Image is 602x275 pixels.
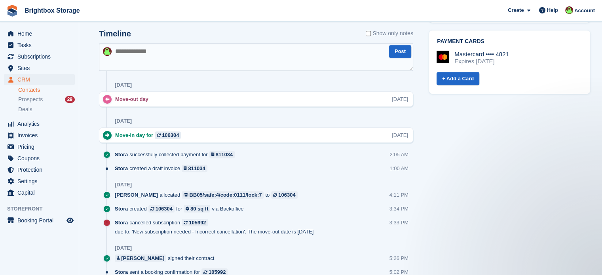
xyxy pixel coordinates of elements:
[156,205,173,212] div: 106304
[389,45,411,58] button: Post
[99,29,131,38] h2: Timeline
[17,74,65,85] span: CRM
[4,63,75,74] a: menu
[190,205,209,212] div: 80 sq ft
[4,40,75,51] a: menu
[389,191,408,199] div: 4:11 PM
[4,141,75,152] a: menu
[508,6,524,14] span: Create
[162,131,179,139] div: 106304
[115,191,158,199] span: [PERSON_NAME]
[389,151,408,158] div: 2:05 AM
[17,28,65,39] span: Home
[574,7,595,15] span: Account
[115,254,218,262] div: signed their contract
[216,151,233,158] div: 811034
[189,219,206,226] div: 105992
[547,6,558,14] span: Help
[115,245,132,251] div: [DATE]
[65,96,75,103] div: 29
[115,219,128,226] span: Stora
[18,86,75,94] a: Contacts
[115,151,239,158] div: successfully collected payment for
[4,118,75,129] a: menu
[115,82,132,88] div: [DATE]
[4,51,75,62] a: menu
[115,95,152,103] div: Move-out day
[17,141,65,152] span: Pricing
[17,153,65,164] span: Coupons
[366,29,371,38] input: Show only notes
[4,130,75,141] a: menu
[115,131,185,139] div: Move-in day for
[4,74,75,85] a: menu
[115,254,166,262] a: [PERSON_NAME]
[182,219,208,226] a: 105992
[148,205,175,212] a: 106304
[4,153,75,164] a: menu
[182,165,207,172] a: 811034
[184,205,210,212] a: 80 sq ft
[389,254,408,262] div: 5:26 PM
[7,205,79,213] span: Storefront
[17,187,65,198] span: Capital
[209,151,235,158] a: 811034
[115,182,132,188] div: [DATE]
[389,219,408,226] div: 3:33 PM
[115,118,132,124] div: [DATE]
[437,72,479,85] a: + Add a Card
[437,38,582,45] h2: Payment cards
[18,106,32,113] span: Deals
[115,219,389,235] div: cancelled subscription due to: 'New subscription needed - Incorrect cancellation'. The move-out d...
[366,29,413,38] label: Show only notes
[4,215,75,226] a: menu
[17,130,65,141] span: Invoices
[115,205,128,212] span: Stora
[4,176,75,187] a: menu
[115,191,302,199] div: allocated to
[17,118,65,129] span: Analytics
[17,51,65,62] span: Subscriptions
[121,254,164,262] div: [PERSON_NAME]
[6,5,18,17] img: stora-icon-8386f47178a22dfd0bd8f6a31ec36ba5ce8667c1dd55bd0f319d3a0aa187defe.svg
[103,47,112,56] img: Marlena
[17,215,65,226] span: Booking Portal
[17,63,65,74] span: Sites
[17,164,65,175] span: Protection
[155,131,181,139] a: 106304
[454,51,509,58] div: Mastercard •••• 4821
[389,165,408,172] div: 1:00 AM
[454,58,509,65] div: Expires [DATE]
[392,95,408,103] div: [DATE]
[4,164,75,175] a: menu
[389,205,408,212] div: 3:34 PM
[115,205,247,212] div: created for via Backoffice
[271,191,297,199] a: 106304
[437,51,449,63] img: Mastercard Logo
[182,191,264,199] a: BB05/safe:4/code:0111/lock:7
[18,96,43,103] span: Prospects
[18,105,75,114] a: Deals
[190,191,262,199] div: BB05/safe:4/code:0111/lock:7
[4,187,75,198] a: menu
[278,191,295,199] div: 106304
[21,4,83,17] a: Brightbox Storage
[115,165,211,172] div: created a draft invoice
[4,28,75,39] a: menu
[115,151,128,158] span: Stora
[65,216,75,225] a: Preview store
[17,40,65,51] span: Tasks
[17,176,65,187] span: Settings
[392,131,408,139] div: [DATE]
[18,95,75,104] a: Prospects 29
[565,6,573,14] img: Marlena
[188,165,205,172] div: 811034
[115,165,128,172] span: Stora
